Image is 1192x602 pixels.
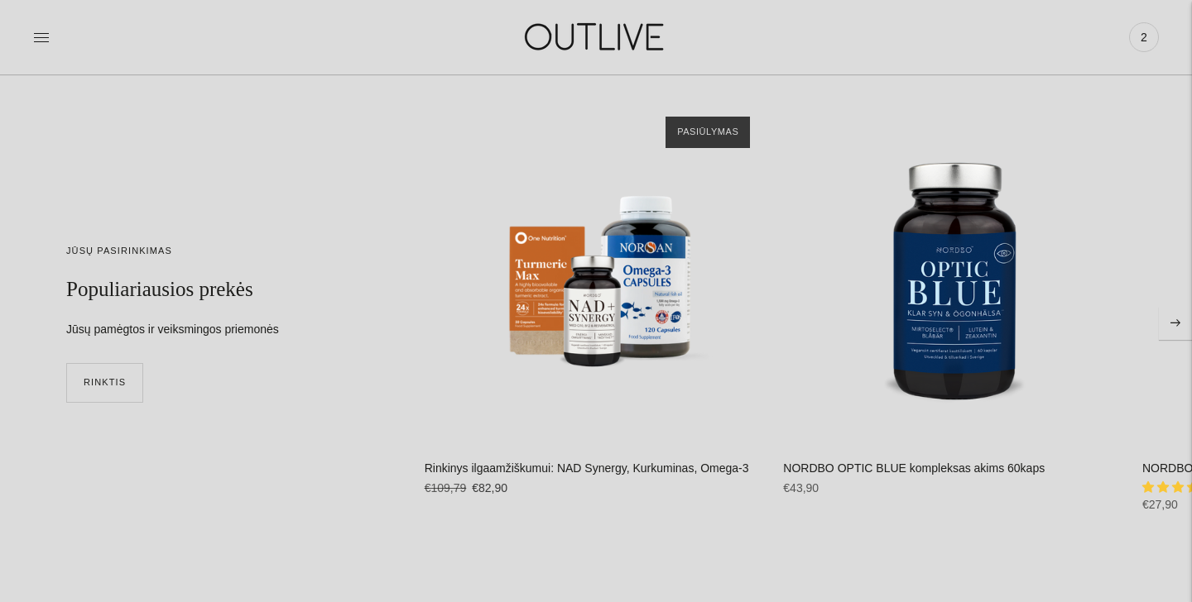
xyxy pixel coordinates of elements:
span: €43,90 [783,481,819,494]
a: Rinkinys ilgaamžiškumui: NAD Synergy, Kurkuminas, Omega-3 [425,461,749,475]
button: Move to next carousel slide [1159,307,1192,340]
span: 2 [1132,26,1156,49]
s: €109,79 [425,481,467,494]
a: RINKTIS [66,363,143,403]
img: OUTLIVE [493,8,699,65]
div: Jūsų pamėgtos ir veiksmingos priemonės [66,320,353,340]
span: €82,90 [472,481,507,494]
a: NORDBO OPTIC BLUE kompleksas akims 60kaps [783,461,1045,475]
span: €27,90 [1142,498,1178,511]
a: 2 [1129,19,1159,55]
a: Rinkinys ilgaamžiškumui: NAD Synergy, Kurkuminas, Omega-3 [425,100,767,442]
h2: Populiariausios prekės [66,276,353,303]
a: NORDBO OPTIC BLUE kompleksas akims 60kaps [783,100,1126,442]
div: JŪSŲ PASIRINKIMAS [66,243,353,260]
